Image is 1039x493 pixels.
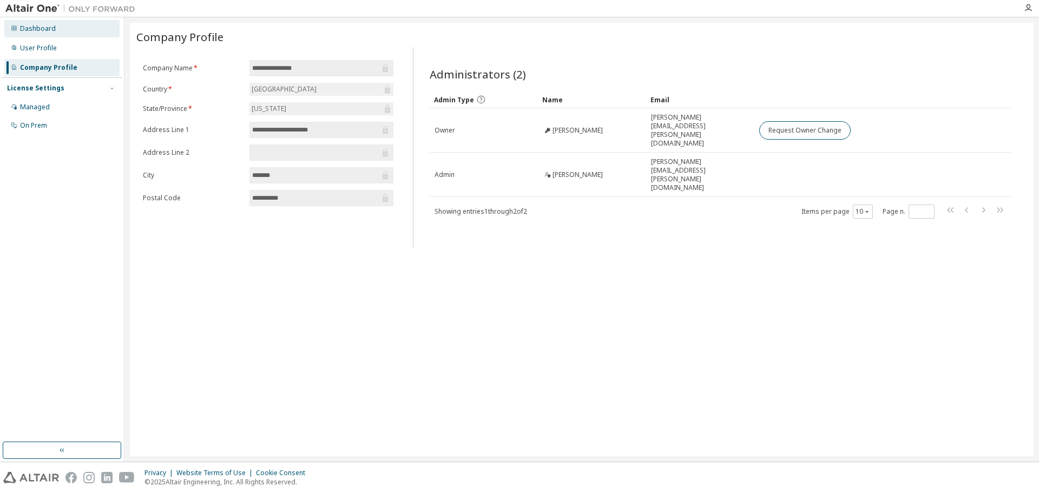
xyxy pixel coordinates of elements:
[20,24,56,33] div: Dashboard
[250,103,288,115] div: [US_STATE]
[3,472,59,483] img: altair_logo.svg
[143,194,243,202] label: Postal Code
[553,170,603,179] span: [PERSON_NAME]
[5,3,141,14] img: Altair One
[856,207,870,216] button: 10
[249,83,393,96] div: [GEOGRAPHIC_DATA]
[143,104,243,113] label: State/Province
[143,64,243,73] label: Company Name
[83,472,95,483] img: instagram.svg
[143,85,243,94] label: Country
[249,102,393,115] div: [US_STATE]
[650,91,750,108] div: Email
[144,469,176,477] div: Privacy
[542,91,642,108] div: Name
[435,207,527,216] span: Showing entries 1 through 2 of 2
[250,83,318,95] div: [GEOGRAPHIC_DATA]
[430,67,526,82] span: Administrators (2)
[143,171,243,180] label: City
[553,126,603,135] span: [PERSON_NAME]
[176,469,256,477] div: Website Terms of Use
[20,103,50,111] div: Managed
[435,126,455,135] span: Owner
[65,472,77,483] img: facebook.svg
[7,84,64,93] div: License Settings
[144,477,312,487] p: © 2025 Altair Engineering, Inc. All Rights Reserved.
[651,157,749,192] span: [PERSON_NAME][EMAIL_ADDRESS][PERSON_NAME][DOMAIN_NAME]
[651,113,749,148] span: [PERSON_NAME][EMAIL_ADDRESS][PERSON_NAME][DOMAIN_NAME]
[434,95,474,104] span: Admin Type
[101,472,113,483] img: linkedin.svg
[759,121,851,140] button: Request Owner Change
[143,148,243,157] label: Address Line 2
[143,126,243,134] label: Address Line 1
[256,469,312,477] div: Cookie Consent
[20,63,77,72] div: Company Profile
[136,29,223,44] span: Company Profile
[20,121,47,130] div: On Prem
[119,472,135,483] img: youtube.svg
[20,44,57,52] div: User Profile
[801,205,873,219] span: Items per page
[883,205,935,219] span: Page n.
[435,170,455,179] span: Admin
